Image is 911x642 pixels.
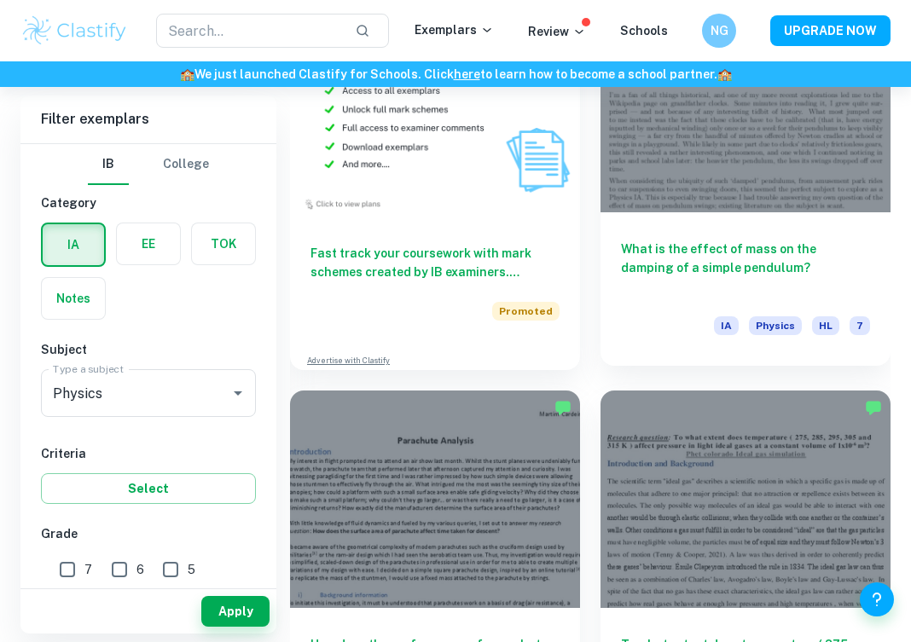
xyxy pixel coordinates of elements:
[42,278,105,319] button: Notes
[163,144,209,185] button: College
[860,582,894,616] button: Help and Feedback
[156,14,341,48] input: Search...
[41,444,256,463] h6: Criteria
[454,67,480,81] a: here
[717,67,732,81] span: 🏫
[41,340,256,359] h6: Subject
[714,316,739,335] span: IA
[20,95,276,143] h6: Filter exemplars
[554,399,572,416] img: Marked
[136,560,144,579] span: 6
[201,596,270,627] button: Apply
[3,65,908,84] h6: We just launched Clastify for Schools. Click to learn how to become a school partner.
[702,14,736,48] button: NG
[865,399,882,416] img: Marked
[812,316,839,335] span: HL
[84,560,92,579] span: 7
[621,240,870,296] h6: What is the effect of mass on the damping of a simple pendulum?
[20,14,129,48] img: Clastify logo
[307,355,390,367] a: Advertise with Clastify
[188,560,195,579] span: 5
[415,20,494,39] p: Exemplars
[53,361,124,376] label: Type a subject
[770,15,891,46] button: UPGRADE NOW
[43,224,104,265] button: IA
[180,67,194,81] span: 🏫
[117,223,180,264] button: EE
[710,21,729,40] h6: NG
[192,223,255,264] button: TOK
[41,524,256,543] h6: Grade
[88,144,129,185] button: IB
[528,22,586,41] p: Review
[850,316,870,335] span: 7
[88,144,209,185] div: Filter type choice
[226,381,250,405] button: Open
[41,473,256,504] button: Select
[41,194,256,212] h6: Category
[620,24,668,38] a: Schools
[749,316,802,335] span: Physics
[492,302,560,321] span: Promoted
[310,244,560,281] h6: Fast track your coursework with mark schemes created by IB examiners. Upgrade now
